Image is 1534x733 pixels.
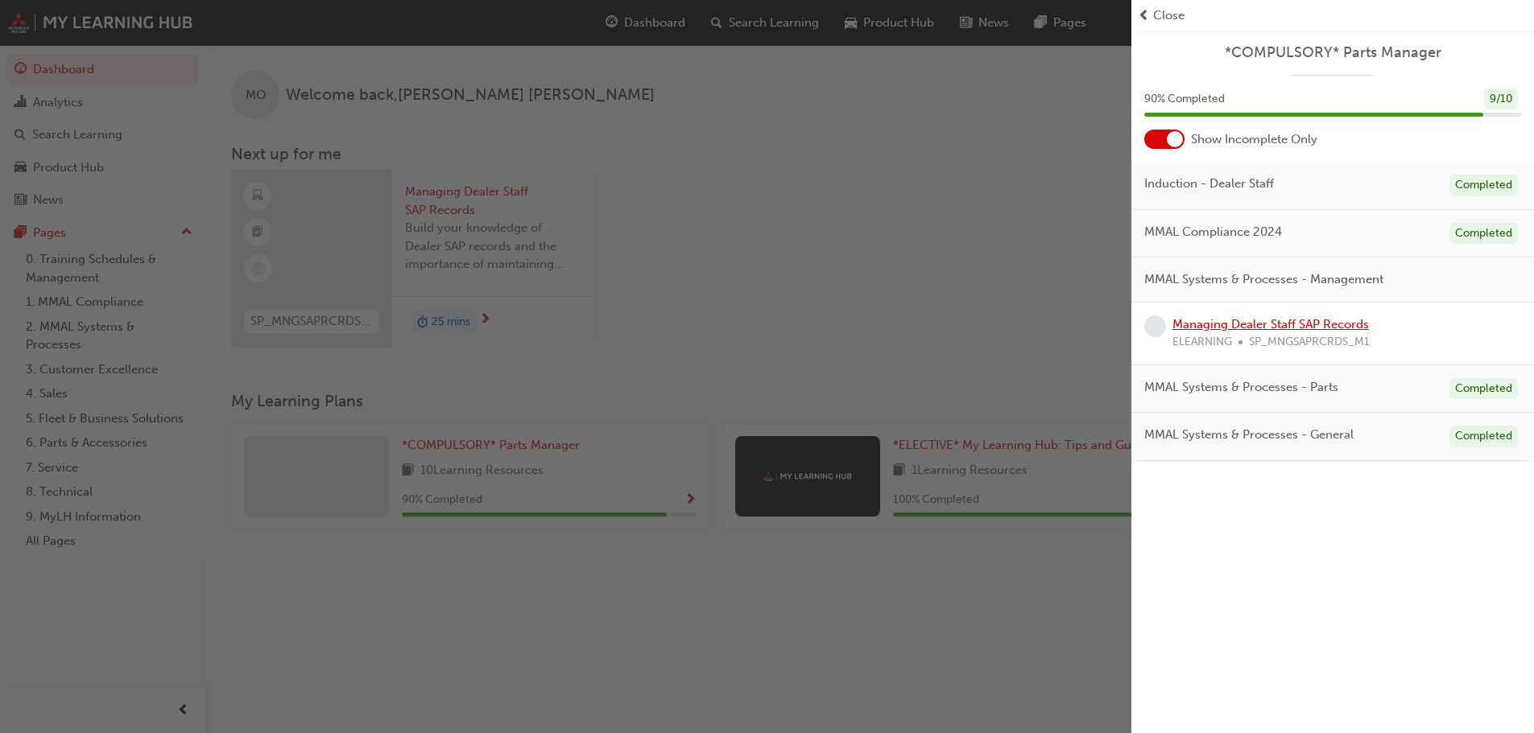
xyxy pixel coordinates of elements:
[1144,90,1225,109] span: 90 % Completed
[1191,130,1317,149] span: Show Incomplete Only
[1449,175,1518,196] div: Completed
[1449,223,1518,245] div: Completed
[1144,223,1282,241] span: MMAL Compliance 2024
[1449,378,1518,400] div: Completed
[1449,426,1518,447] div: Completed
[1153,6,1185,25] span: Close
[1144,315,1166,337] span: learningRecordVerb_NONE-icon
[1484,89,1518,110] div: 9 / 10
[1138,6,1150,25] span: prev-icon
[1144,175,1274,193] span: Induction - Dealer Staff
[1144,426,1354,444] span: MMAL Systems & Processes - General
[1249,333,1370,352] span: SP_MNGSAPRCRDS_M1
[1172,317,1369,331] a: Managing Dealer Staff SAP Records
[1144,43,1521,62] a: *COMPULSORY* Parts Manager
[1144,270,1383,289] span: MMAL Systems & Processes - Management
[1172,333,1232,352] span: ELEARNING
[1138,6,1528,25] button: prev-iconClose
[1144,378,1338,397] span: MMAL Systems & Processes - Parts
